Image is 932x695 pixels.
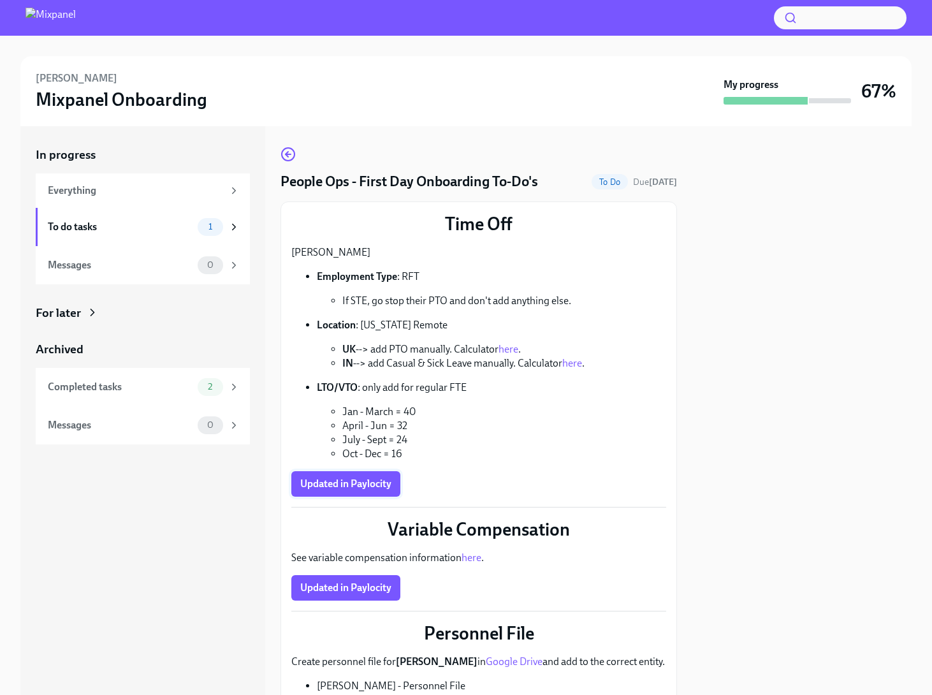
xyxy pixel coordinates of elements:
[48,418,193,432] div: Messages
[633,177,677,187] span: Due
[342,405,666,419] li: Jan - March = 40
[36,406,250,444] a: Messages0
[36,305,81,321] div: For later
[280,172,538,191] h4: People Ops - First Day Onboarding To-Do's
[499,343,518,355] a: here
[342,294,666,308] li: If STE, go stop their PTO and don't add anything else.
[462,552,481,564] a: here
[342,357,353,369] strong: IN
[36,305,250,321] a: For later
[36,147,250,163] a: In progress
[200,382,220,391] span: 2
[48,380,193,394] div: Completed tasks
[291,622,666,645] p: Personnel File
[342,342,666,356] li: --> add PTO manually. Calculator .
[861,80,896,103] h3: 67%
[300,478,391,490] span: Updated in Paylocity
[36,246,250,284] a: Messages0
[200,420,221,430] span: 0
[291,551,666,565] p: See variable compensation information .
[317,679,666,693] li: [PERSON_NAME] - Personnel File
[48,184,223,198] div: Everything
[200,260,221,270] span: 0
[317,270,666,284] p: : RFT
[342,433,666,447] li: July - Sept = 24
[36,341,250,358] a: Archived
[300,582,391,594] span: Updated in Paylocity
[317,318,666,332] p: : [US_STATE] Remote
[649,177,677,187] strong: [DATE]
[291,655,666,669] p: Create personnel file for in and add to the correct entity.
[724,78,778,92] strong: My progress
[48,220,193,234] div: To do tasks
[342,419,666,433] li: April - Jun = 32
[291,518,666,541] p: Variable Compensation
[317,381,358,393] strong: LTO/VTO
[342,356,666,370] li: --> add Casual & Sick Leave manually. Calculator .
[36,71,117,85] h6: [PERSON_NAME]
[36,368,250,406] a: Completed tasks2
[486,655,542,668] a: Google Drive
[201,222,220,231] span: 1
[36,173,250,208] a: Everything
[317,319,356,331] strong: Location
[36,208,250,246] a: To do tasks1
[562,357,582,369] a: here
[342,447,666,461] li: Oct - Dec = 16
[25,8,76,28] img: Mixpanel
[36,88,207,111] h3: Mixpanel Onboarding
[396,655,477,668] strong: [PERSON_NAME]
[291,212,666,235] p: Time Off
[633,176,677,188] span: October 11th, 2025 09:00
[48,258,193,272] div: Messages
[342,343,356,355] strong: UK
[291,575,400,601] button: Updated in Paylocity
[291,245,666,260] p: [PERSON_NAME]
[592,177,628,187] span: To Do
[317,270,397,282] strong: Employment Type
[317,381,666,395] p: : only add for regular FTE
[291,471,400,497] button: Updated in Paylocity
